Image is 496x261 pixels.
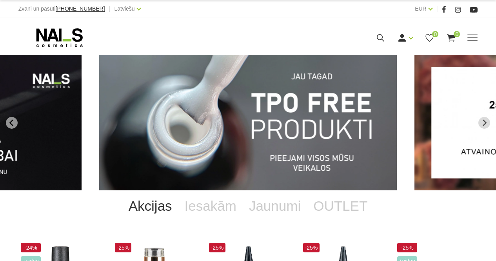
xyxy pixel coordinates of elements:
[99,55,397,190] li: 1 of 13
[21,243,41,252] span: -24%
[307,190,374,222] a: OUTLET
[243,190,307,222] a: Jaunumi
[122,190,178,222] a: Akcijas
[209,243,226,252] span: -25%
[432,31,438,37] span: 0
[436,4,438,14] span: |
[303,243,320,252] span: -25%
[454,31,460,37] span: 0
[6,117,18,129] button: Go to last slide
[446,33,456,43] a: 0
[478,117,490,129] button: Next slide
[178,190,243,222] a: Iesakām
[115,243,132,252] span: -25%
[425,33,434,43] a: 0
[56,6,105,12] a: [PHONE_NUMBER]
[109,4,111,14] span: |
[18,4,105,14] div: Zvani un pasūti
[56,5,105,12] span: [PHONE_NUMBER]
[397,243,418,252] span: -25%
[114,4,135,13] a: Latviešu
[415,4,427,13] a: EUR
